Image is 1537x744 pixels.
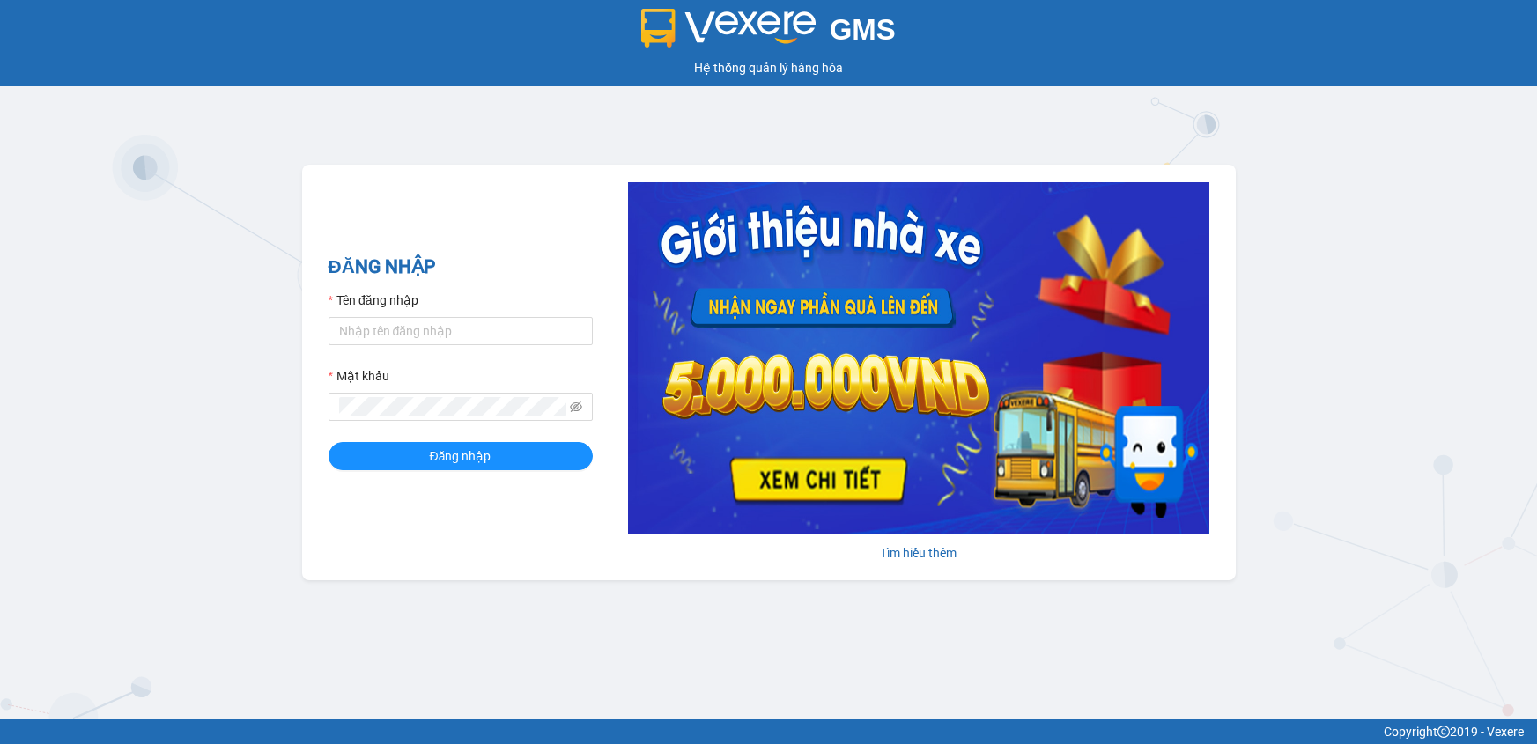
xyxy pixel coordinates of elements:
span: Đăng nhập [430,446,491,466]
span: eye-invisible [570,401,582,413]
div: Hệ thống quản lý hàng hóa [4,58,1533,77]
a: GMS [641,26,896,41]
label: Mật khẩu [329,366,389,386]
img: banner-0 [628,182,1209,534]
h2: ĐĂNG NHẬP [329,253,593,282]
div: Tìm hiểu thêm [628,543,1209,563]
span: GMS [830,13,896,46]
input: Mật khẩu [339,397,566,416]
span: copyright [1437,726,1450,738]
img: logo 2 [641,9,816,48]
button: Đăng nhập [329,442,593,470]
input: Tên đăng nhập [329,317,593,345]
label: Tên đăng nhập [329,291,418,310]
div: Copyright 2019 - Vexere [13,722,1524,741]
